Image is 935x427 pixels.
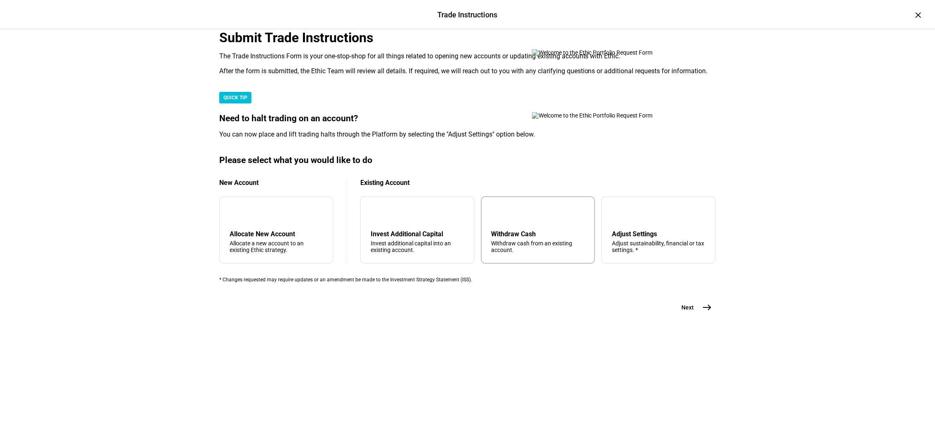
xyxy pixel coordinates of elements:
[491,230,585,238] div: Withdraw Cash
[219,113,716,124] div: Need to halt trading on an account?
[532,112,681,119] img: Welcome to the Ethic Portfolio Request Form
[493,209,503,218] mat-icon: arrow_upward
[612,230,705,238] div: Adjust Settings
[682,303,694,312] span: Next
[912,8,925,22] div: ×
[219,30,716,46] div: Submit Trade Instructions
[372,209,382,218] mat-icon: arrow_downward
[219,130,716,139] div: You can now place and lift trading halts through the Platform by selecting the "Adjust Settings" ...
[612,207,625,220] mat-icon: tune
[371,230,464,238] div: Invest Additional Capital
[491,240,585,253] div: Withdraw cash from an existing account.
[219,179,333,187] div: New Account
[230,240,323,253] div: Allocate a new account to an existing Ethic strategy.
[702,302,712,312] mat-icon: east
[219,52,716,60] div: The Trade Instructions Form is your one-stop-shop for all things related to opening new accounts ...
[219,277,716,283] div: * Changes requested may require updates or an amendment be made to the Investment Strategy Statem...
[532,49,681,56] img: Welcome to the Ethic Portfolio Request Form
[231,209,241,218] mat-icon: add
[219,155,716,166] div: Please select what you would like to do
[219,92,252,103] div: QUICK TIP
[360,179,716,187] div: Existing Account
[672,299,716,316] button: Next
[438,10,498,20] div: Trade Instructions
[230,230,323,238] div: Allocate New Account
[219,67,716,75] div: After the form is submitted, the Ethic Team will review all details. If required, we will reach o...
[612,240,705,253] div: Adjust sustainability, financial or tax settings. *
[371,240,464,253] div: Invest additional capital into an existing account.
